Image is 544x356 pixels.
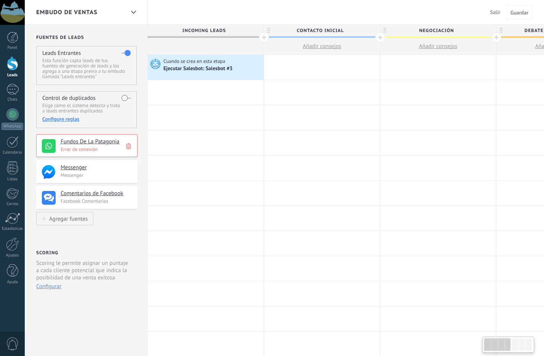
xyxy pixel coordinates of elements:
[148,25,264,36] div: Incoming leads
[419,43,458,50] span: Añadir consejos
[42,103,130,114] p: Elige cómo el sistema detecta y trata a leads entrantes duplicados
[61,138,132,146] h4: Fundos De La Patagonia
[2,280,24,285] div: Ayuda
[61,172,133,178] p: Messenger
[61,190,132,197] h4: Comentarios de Facebook
[2,253,24,258] div: Ajustes
[61,198,133,204] p: Facebook Comentarios
[2,73,24,78] div: Leads
[380,25,492,37] span: Negociación
[148,25,260,37] span: Incoming leads
[490,9,501,16] span: Salir
[380,38,496,55] button: Añadir consejos
[510,10,528,15] span: Guardar
[163,66,234,72] div: Ejecutar Salesbot: Salesbot #3
[2,226,24,231] div: Estadísticas
[2,150,24,155] div: Calendario
[264,25,380,36] div: Contacto inicial
[163,58,226,65] span: Cuando se crea en esta etapa
[49,215,88,222] div: Agregar fuentes
[36,260,131,281] p: Scoring le permite asignar un puntaje a cada cliente potencial que indica la posibilidad de una v...
[2,177,24,182] div: Listas
[42,115,130,122] div: Configure reglas
[42,95,96,102] h4: Control de duplicados
[36,283,61,290] button: Configurar
[36,212,93,225] button: Agregar fuentes
[380,25,496,36] div: Negociación
[487,6,504,18] button: Salir
[42,58,130,79] p: Esta función capta leads de tus fuentes de generación de leads y los agrega a una etapa previa a ...
[36,35,138,40] h2: Fuentes de leads
[303,43,341,50] span: Añadir consejos
[61,164,132,172] h4: Messenger
[264,25,376,37] span: Contacto inicial
[264,38,380,55] button: Añadir consejos
[61,146,133,152] p: Error de conexión
[36,9,98,16] span: Embudo de ventas
[2,123,23,130] div: WhatsApp
[2,45,24,50] div: Panel
[2,202,24,207] div: Correo
[2,97,24,102] div: Chats
[127,5,140,20] div: Embudo de ventas
[42,50,81,57] h4: Leads Entrantes
[36,250,58,256] h2: Scoring
[506,5,533,19] button: Guardar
